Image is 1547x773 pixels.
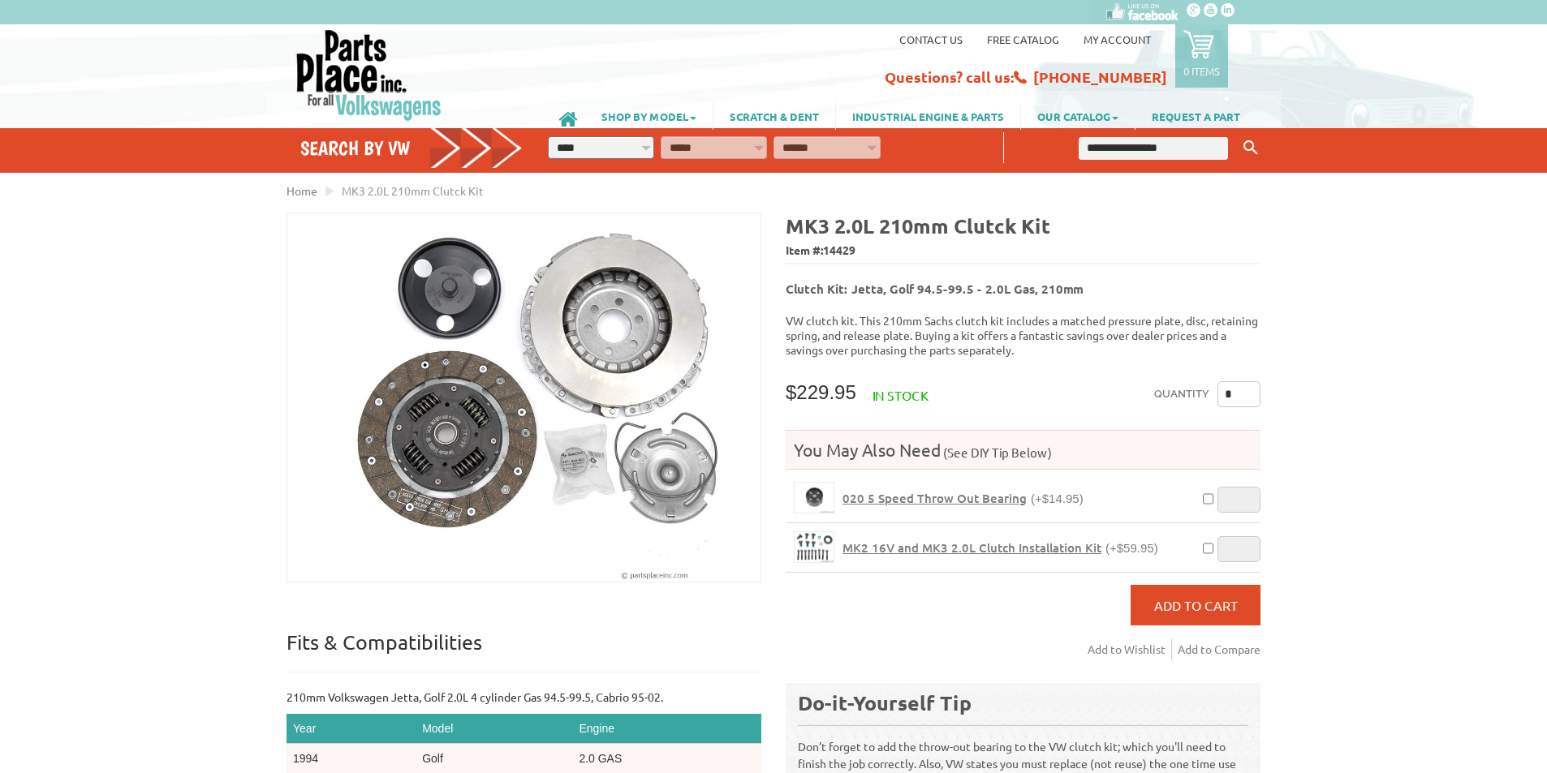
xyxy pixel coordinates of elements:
[795,532,834,562] img: MK2 16V and MK3 2.0L Clutch Installation Kit
[1239,135,1263,161] button: Keyword Search
[1105,541,1158,555] span: (+$59.95)
[1154,597,1238,613] span: Add to Cart
[287,714,416,744] th: Year
[287,183,317,198] a: Home
[1021,102,1135,130] a: OUR CATALOG
[873,387,929,403] span: In stock
[572,714,761,744] th: Engine
[836,102,1020,130] a: INDUSTRIAL ENGINE & PARTS
[287,213,761,582] img: MK3 2.0L 210mm Clutck Kit
[798,689,972,715] b: Do-it-Yourself Tip
[300,136,523,160] h4: Search by VW
[1031,492,1084,505] span: (+$14.95)
[941,444,1052,460] span: (See DIY Tip Below)
[295,28,443,122] img: Parts Place Inc!
[842,539,1101,556] span: MK2 16V and MK3 2.0L Clutch Installation Kit
[1178,639,1260,659] a: Add to Compare
[786,439,1260,461] h4: You May Also Need
[1088,639,1172,659] a: Add to Wishlist
[794,531,834,563] a: MK2 16V and MK3 2.0L Clutch Installation Kit
[842,540,1158,556] a: MK2 16V and MK3 2.0L Clutch Installation Kit(+$59.95)
[786,313,1260,357] p: VW clutch kit. This 210mm Sachs clutch kit includes a matched pressure plate, disc, retaining spr...
[795,483,834,513] img: 020 5 Speed Throw Out Bearing
[987,32,1059,46] a: Free Catalog
[899,32,963,46] a: Contact us
[713,102,835,130] a: SCRATCH & DENT
[786,213,1050,238] b: MK3 2.0L 210mm Clutck Kit
[1175,24,1228,88] a: 0 items
[287,629,761,672] p: Fits & Compatibilities
[287,689,761,706] p: 210mm Volkswagen Jetta, Golf 2.0L 4 cylinder Gas 94.5-99.5, Cabrio 95-02.
[1154,381,1209,407] label: Quantity
[1131,585,1260,625] button: Add to Cart
[823,243,855,257] span: 14429
[786,239,1260,263] span: Item #:
[842,491,1084,506] a: 020 5 Speed Throw Out Bearing(+$14.95)
[794,482,834,513] a: 020 5 Speed Throw Out Bearing
[585,102,713,130] a: SHOP BY MODEL
[416,714,572,744] th: Model
[786,381,856,403] span: $229.95
[842,490,1027,506] span: 020 5 Speed Throw Out Bearing
[1084,32,1151,46] a: My Account
[1135,102,1256,130] a: REQUEST A PART
[786,281,1083,297] b: Clutch Kit: Jetta, Golf 94.5-99.5 - 2.0L Gas, 210mm
[1183,64,1220,78] p: 0 items
[342,183,484,198] span: MK3 2.0L 210mm Clutck Kit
